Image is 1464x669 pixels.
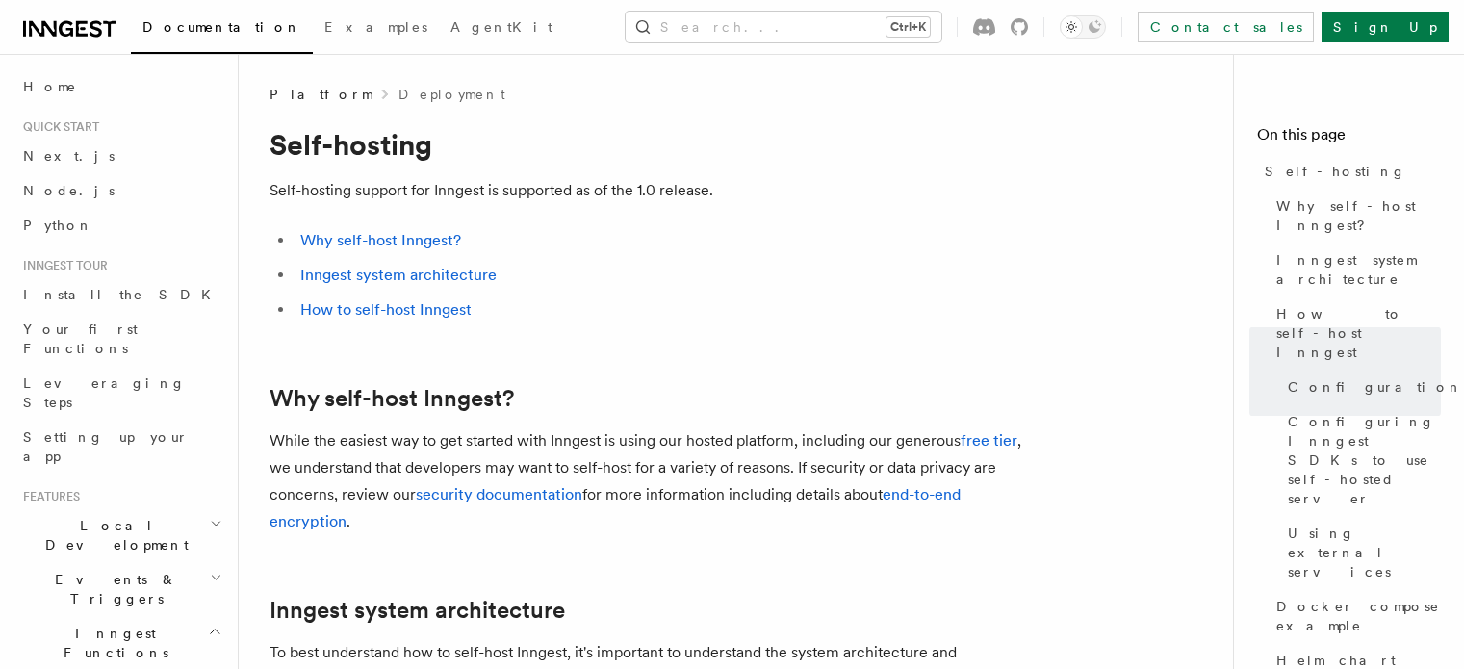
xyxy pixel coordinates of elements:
[1276,304,1441,362] span: How to self-host Inngest
[270,177,1040,204] p: Self-hosting support for Inngest is supported as of the 1.0 release.
[300,231,461,249] a: Why self-host Inngest?
[270,385,514,412] a: Why self-host Inngest?
[270,127,1040,162] h1: Self-hosting
[15,69,226,104] a: Home
[300,266,497,284] a: Inngest system architecture
[1322,12,1449,42] a: Sign Up
[1280,370,1441,404] a: Configuration
[15,570,210,608] span: Events & Triggers
[626,12,941,42] button: Search...Ctrl+K
[23,218,93,233] span: Python
[1276,250,1441,289] span: Inngest system architecture
[1257,123,1441,154] h4: On this page
[15,420,226,474] a: Setting up your app
[1280,404,1441,516] a: Configuring Inngest SDKs to use self-hosted server
[1288,524,1441,581] span: Using external services
[270,85,372,104] span: Platform
[15,277,226,312] a: Install the SDK
[1276,597,1441,635] span: Docker compose example
[324,19,427,35] span: Examples
[23,183,115,198] span: Node.js
[1269,243,1441,296] a: Inngest system architecture
[23,148,115,164] span: Next.js
[313,6,439,52] a: Examples
[961,431,1017,450] a: free tier
[1280,516,1441,589] a: Using external services
[15,312,226,366] a: Your first Functions
[15,366,226,420] a: Leveraging Steps
[270,427,1040,535] p: While the easiest way to get started with Inngest is using our hosted platform, including our gen...
[15,208,226,243] a: Python
[23,429,189,464] span: Setting up your app
[1265,162,1406,181] span: Self-hosting
[15,562,226,616] button: Events & Triggers
[1269,296,1441,370] a: How to self-host Inngest
[15,508,226,562] button: Local Development
[1288,377,1463,397] span: Configuration
[398,85,505,104] a: Deployment
[23,375,186,410] span: Leveraging Steps
[15,624,208,662] span: Inngest Functions
[15,139,226,173] a: Next.js
[1257,154,1441,189] a: Self-hosting
[15,489,80,504] span: Features
[15,258,108,273] span: Inngest tour
[1269,589,1441,643] a: Docker compose example
[15,516,210,554] span: Local Development
[439,6,564,52] a: AgentKit
[270,597,565,624] a: Inngest system architecture
[886,17,930,37] kbd: Ctrl+K
[15,119,99,135] span: Quick start
[1138,12,1314,42] a: Contact sales
[23,322,138,356] span: Your first Functions
[23,77,77,96] span: Home
[1276,196,1441,235] span: Why self-host Inngest?
[450,19,552,35] span: AgentKit
[1060,15,1106,39] button: Toggle dark mode
[23,287,222,302] span: Install the SDK
[131,6,313,54] a: Documentation
[142,19,301,35] span: Documentation
[15,173,226,208] a: Node.js
[300,300,472,319] a: How to self-host Inngest
[1269,189,1441,243] a: Why self-host Inngest?
[1288,412,1441,508] span: Configuring Inngest SDKs to use self-hosted server
[416,485,582,503] a: security documentation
